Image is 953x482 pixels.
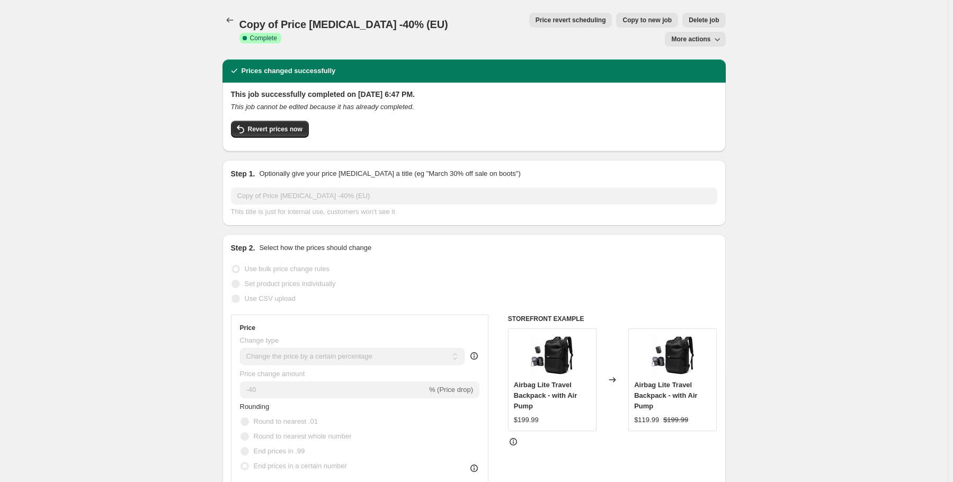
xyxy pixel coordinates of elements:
span: Change type [240,336,279,344]
strike: $199.99 [663,415,688,425]
img: airbag-lite-matt-black-with-air-pump-packlite-gear-3237634_80x.png [531,334,573,377]
span: Use bulk price change rules [245,265,329,273]
div: $199.99 [514,415,539,425]
h3: Price [240,324,255,332]
span: Price revert scheduling [536,16,606,24]
p: Optionally give your price [MEDICAL_DATA] a title (eg "March 30% off sale on boots") [259,168,520,179]
p: Select how the prices should change [259,243,371,253]
span: Round to nearest whole number [254,432,352,440]
span: End prices in a certain number [254,462,347,470]
span: Revert prices now [248,125,302,133]
span: This title is just for internal use, customers won't see it [231,208,395,216]
h2: This job successfully completed on [DATE] 6:47 PM. [231,89,717,100]
h2: Step 1. [231,168,255,179]
span: Copy to new job [622,16,672,24]
span: Rounding [240,403,270,410]
span: End prices in .99 [254,447,305,455]
button: Delete job [682,13,725,28]
span: Set product prices individually [245,280,336,288]
span: More actions [671,35,710,43]
div: $119.99 [634,415,659,425]
div: help [469,351,479,361]
input: -15 [240,381,427,398]
span: % (Price drop) [429,386,473,394]
span: Price change amount [240,370,305,378]
button: More actions [665,32,725,47]
img: airbag-lite-matt-black-with-air-pump-packlite-gear-3237634_80x.png [652,334,694,377]
button: Price revert scheduling [529,13,612,28]
h6: STOREFRONT EXAMPLE [508,315,717,323]
button: Copy to new job [616,13,678,28]
input: 30% off holiday sale [231,188,717,204]
h2: Step 2. [231,243,255,253]
span: Use CSV upload [245,294,296,302]
button: Price change jobs [222,13,237,28]
button: Revert prices now [231,121,309,138]
span: Round to nearest .01 [254,417,318,425]
span: Copy of Price [MEDICAL_DATA] -40% (EU) [239,19,448,30]
h2: Prices changed successfully [242,66,336,76]
span: Airbag Lite Travel Backpack - with Air Pump [514,381,577,410]
span: Airbag Lite Travel Backpack - with Air Pump [634,381,697,410]
span: Complete [250,34,277,42]
i: This job cannot be edited because it has already completed. [231,103,414,111]
span: Delete job [689,16,719,24]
